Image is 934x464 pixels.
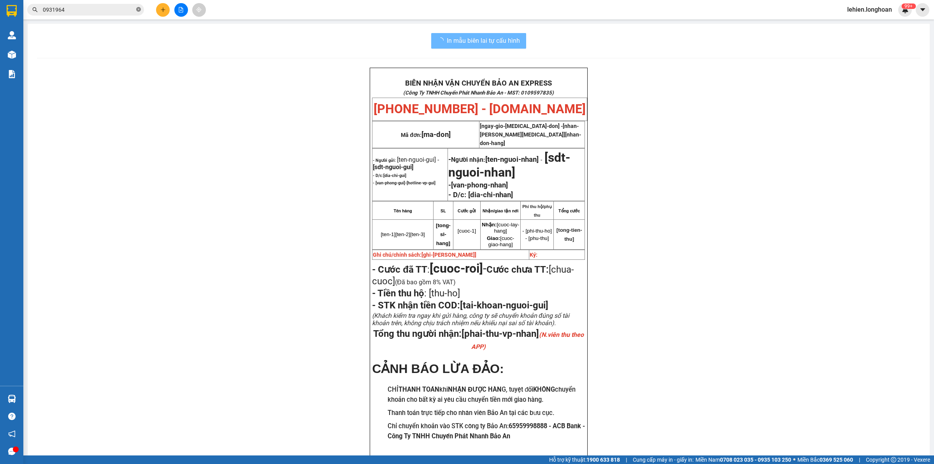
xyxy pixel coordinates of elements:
[7,5,17,17] img: logo-vxr
[8,31,16,39] img: warehouse-icon
[8,413,16,420] span: question-circle
[403,90,554,96] strong: (Công Ty TNHH Chuyển Phát Nhanh Bảo An - MST: 0109597835)
[480,123,581,146] span: [nhan-[PERSON_NAME][MEDICAL_DATA]]
[919,6,926,13] span: caret-down
[393,208,412,213] strong: Tên hàng
[480,131,581,146] span: [nhan-don-hang]
[437,37,447,44] span: loading
[388,422,585,440] strong: 65959998888 - ACB Bank - Công Ty TNHH Chuyển Phát Nhanh Bảo An
[372,264,427,275] strong: - Cước đã TT
[533,386,555,393] strong: KHÔNG
[626,455,627,464] span: |
[395,231,410,237] span: [ten-2]
[8,395,16,403] img: warehouse-icon
[196,7,202,12] span: aim
[160,7,166,12] span: plus
[539,156,544,163] span: -
[441,208,446,213] strong: SL
[841,5,898,14] span: lehien.longhoan
[695,455,791,464] span: Miền Nam
[373,173,406,178] strong: - D/c:
[916,3,929,17] button: caret-down
[174,3,188,17] button: file-add
[136,7,141,12] span: close-circle
[902,6,909,13] img: icon-new-feature
[421,252,476,258] span: [ghi-[PERSON_NAME]]
[586,457,620,463] strong: 1900 633 818
[421,130,451,139] span: [ma-don]
[427,288,460,299] span: [thu-ho]
[557,227,582,242] span: [tong-tien-thu]
[901,4,916,9] sup: 507
[485,155,539,164] span: [ten-nguoi-nhan]
[447,36,520,46] span: In mẫu biên lai tự cấu hình
[43,5,135,14] input: Tìm tên, số ĐT hoặc mã đơn
[522,204,552,217] strong: Phí thu hộ/phụ thu
[530,252,537,258] strong: Ký:
[381,231,395,237] span: [ten-1]
[8,430,16,438] span: notification
[192,3,206,17] button: aim
[373,180,435,186] span: - [van-phong-gui]-
[480,123,581,146] span: [ngay-gio-[MEDICAL_DATA]-don] -
[430,261,483,276] strong: [cuoc-roi]
[482,222,497,228] strong: Nhận:
[525,235,549,241] span: - [phu-thu]
[486,264,549,275] strong: Cước chưa TT:
[410,231,425,237] span: [ten-3]
[373,328,584,351] span: Tổng thu người nhận:
[451,181,508,189] span: [van-phong-nhan]
[373,158,396,163] strong: - Người gửi:
[372,300,548,311] span: - STK nhận tiền COD:
[373,156,439,171] span: [ten-nguoi-gui] -
[407,180,435,186] span: [hotline-vp-gui]
[431,33,526,49] button: In mẫu biên lai tự cấu hình
[483,208,518,213] strong: Nhận/giao tận nơi
[793,458,795,461] span: ⚪️
[373,252,476,258] strong: Ghi chú/chính sách:
[156,3,170,17] button: plus
[372,288,424,299] strong: - Tiền thu hộ
[388,385,585,404] h3: CHỈ khi G, tuyệt đối chuyển khoản cho bất kỳ ai yêu cầu chuyển tiền mới giao hàng.
[720,457,791,463] strong: 0708 023 035 - 0935 103 250
[448,386,502,393] strong: NHẬN ĐƯỢC HÀN
[372,288,460,299] span: :
[549,455,620,464] span: Hỗ trợ kỹ thuật:
[487,235,500,241] strong: Giao:
[405,79,552,88] strong: BIÊN NHẬN VẬN CHUYỂN BẢO AN EXPRESS
[8,70,16,78] img: solution-icon
[372,362,504,376] span: CẢNH BÁO LỪA ĐẢO:
[401,132,451,138] span: Mã đơn:
[388,421,585,441] h3: Chỉ chuyển khoản vào STK công ty Bảo An:
[522,228,552,234] span: - [phi-thu-ho]
[388,408,585,418] h3: Thanh toán trực tiếp cho nhân viên Bảo An tại các bưu cục.
[462,328,584,351] span: [phai-thu-vp-nhan]
[633,455,693,464] span: Cung cấp máy in - giấy in:
[399,386,439,393] strong: THANH TOÁN
[372,312,569,327] span: (Khách kiểm tra ngay khi gửi hàng, công ty sẽ chuyển khoản đúng số tài khoản trên, không chịu trá...
[395,278,456,286] span: (Đã bao gồm 8% VAT)
[430,261,486,276] span: -
[8,448,16,455] span: message
[468,191,513,199] strong: [dia-chi-nhan]
[374,102,586,116] span: [PHONE_NUMBER] - [DOMAIN_NAME]
[373,163,413,171] span: [sdt-nguoi-gui]
[383,173,406,178] span: [dia-chi-gui]
[32,7,38,12] span: search
[482,222,519,234] span: [cuoc-lay-hang]
[178,7,184,12] span: file-add
[136,6,141,14] span: close-circle
[458,208,476,213] strong: Cước gửi
[372,264,486,275] span: :
[558,208,580,213] strong: Tổng cước
[460,300,548,311] span: [tai-khoan-nguoi-gui]
[451,156,539,163] span: Người nhận:
[891,457,896,462] span: copyright
[436,222,451,246] span: [tong-sl-hang]
[448,181,510,189] strong: -
[448,155,539,164] strong: -
[487,235,514,247] span: [cuoc-giao-hang]
[859,455,860,464] span: |
[448,191,466,199] strong: - D/c:
[458,228,476,234] span: [cuoc-1]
